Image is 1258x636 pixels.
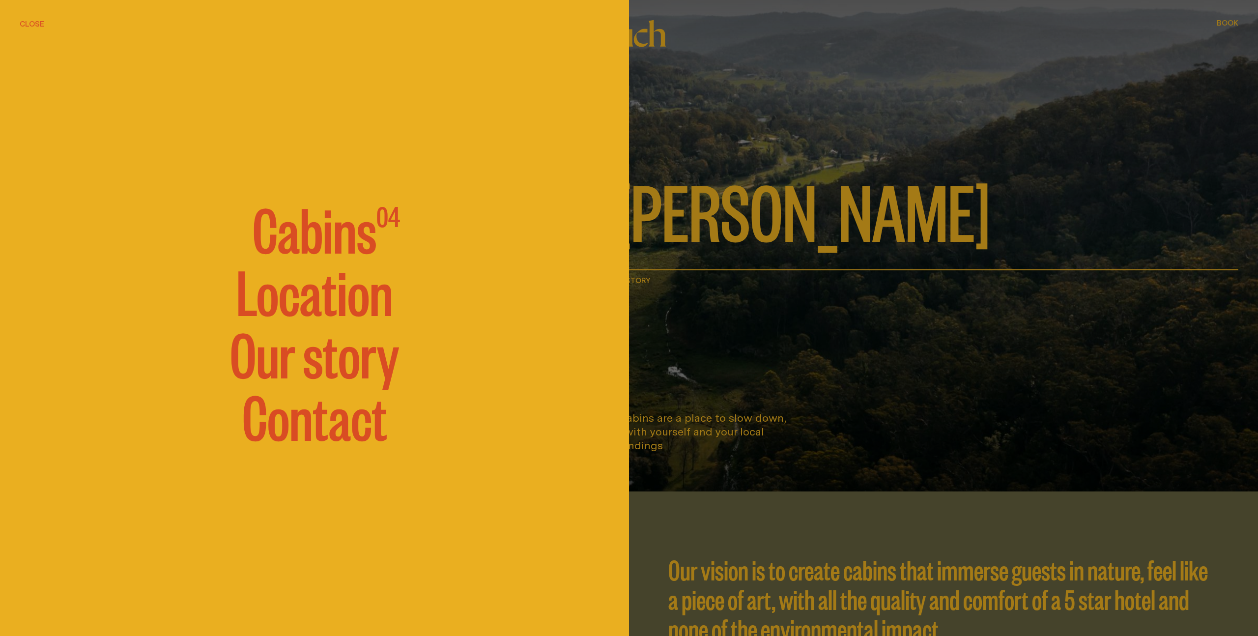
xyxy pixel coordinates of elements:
[20,18,44,29] button: hide menu
[229,198,400,257] a: Cabins 04
[236,260,393,319] a: Location
[230,323,399,382] a: Our story
[242,385,387,444] a: Contact
[253,198,376,257] span: Cabins
[376,198,400,257] span: 04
